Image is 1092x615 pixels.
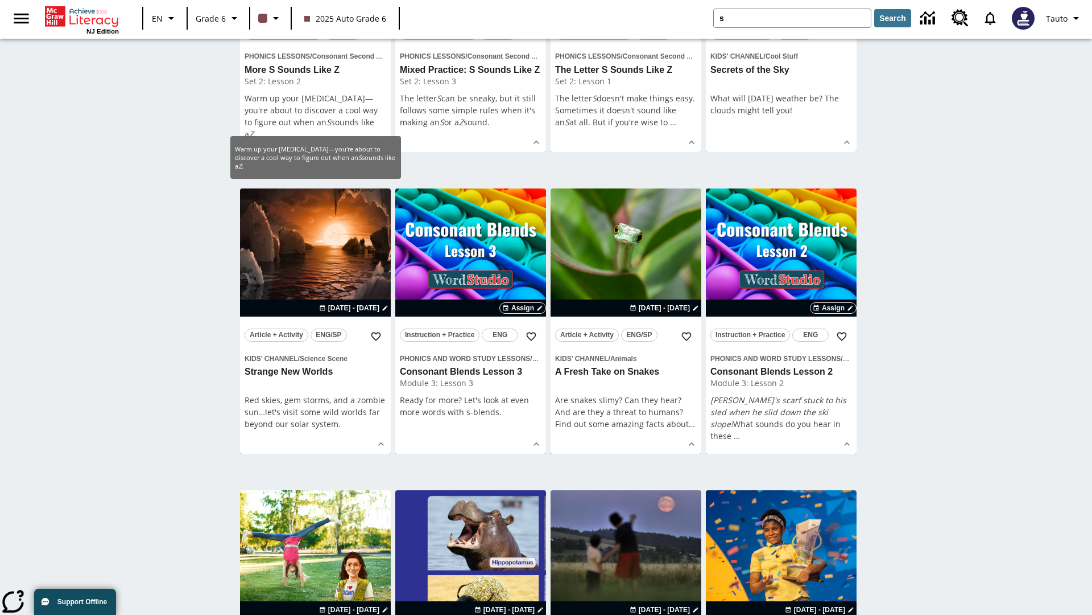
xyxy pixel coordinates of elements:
[1041,8,1087,28] button: Profile/Settings
[310,52,312,60] span: /
[626,329,652,341] span: ENG/SP
[5,2,38,35] button: Open side menu
[532,355,593,363] span: Consonant Blends
[400,394,541,418] div: Ready for more? Let's look at even more words with s-blends.
[395,188,546,454] div: lesson details
[555,394,697,430] div: Are snakes slimy? Can they hear? And are they a threat to humans? Find out some amazing facts abou
[841,352,849,363] span: /
[191,8,246,28] button: Grade: Grade 6, Select a grade
[555,92,697,128] p: The letter doesn't make things easy. Sometimes it doesn't sound like an at all. But if you're wis...
[440,117,444,128] em: S
[710,329,790,342] button: Instruction + Practice
[623,52,712,60] span: Consonant Second Sounds
[483,605,535,615] span: [DATE] - [DATE]
[706,188,857,454] div: lesson details
[57,598,107,606] span: Support Offline
[555,355,609,363] span: Kids' Channel
[528,134,545,151] button: Show Details
[838,436,855,453] button: Show Details
[465,52,467,60] span: /
[1005,3,1041,33] button: Select a new avatar
[312,52,402,60] span: Consonant Second Sounds
[245,355,298,363] span: Kids' Channel
[400,50,541,62] span: Topic: Phonics Lessons/Consonant Second Sounds
[792,329,829,342] button: ENG
[521,326,541,347] button: Add to Favorites
[843,355,903,363] span: Consonant Blends
[710,92,852,116] p: What will [DATE] weather be? The clouds might tell you!
[482,329,518,342] button: ENG
[609,355,610,363] span: /
[555,366,697,378] h3: A Fresh Take on Snakes
[676,326,697,347] button: Add to Favorites
[710,366,852,378] h3: Consonant Blends Lesson 2
[686,419,689,429] span: t
[810,302,857,314] button: Assign Choose Dates
[913,3,945,34] a: Data Center
[400,64,541,76] h3: Mixed Practice: S Sounds Like Z
[710,52,764,60] span: Kids' Channel
[400,92,541,128] p: The letter can be sneaky, but it still follows some simple rules when it's making an or a sound.
[400,355,530,363] span: Phonics and Word Study Lessons
[639,303,690,313] span: [DATE] - [DATE]
[400,52,465,60] span: Phonics Lessons
[710,355,841,363] span: Phonics and Word Study Lessons
[530,352,538,363] span: /
[245,352,386,364] span: Topic: Kids' Channel/Science Scene
[621,52,622,60] span: /
[245,329,308,342] button: Article + Activity
[316,329,341,341] span: ENG/SP
[528,436,545,453] button: Show Details
[551,188,701,454] div: lesson details
[45,5,119,28] a: Home
[555,352,697,364] span: Topic: Kids' Channel/Animals
[838,134,855,151] button: Show Details
[555,52,621,60] span: Phonics Lessons
[683,436,700,453] button: Show Details
[794,605,845,615] span: [DATE] - [DATE]
[803,329,818,341] span: ENG
[710,64,852,76] h3: Secrets of the Sky
[300,355,348,363] span: Science Scene
[326,117,331,128] em: S
[459,117,464,128] em: Z
[437,93,441,104] em: S
[689,419,695,429] span: …
[147,8,183,28] button: Language: EN, Select a language
[555,50,697,62] span: Topic: Phonics Lessons/Consonant Second Sounds
[405,329,474,341] span: Instruction + Practice
[245,92,386,140] p: Warm up your [MEDICAL_DATA]—you're about to discover a cool way to figure out when an sounds like...
[555,329,619,342] button: Article + Activity
[555,64,697,76] h3: The Letter S Sounds Like Z
[245,50,386,62] span: Topic: Phonics Lessons/Consonant Second Sounds
[245,394,386,430] div: Red skies, gem storms, and a zombie sun…let's visit some wild worlds far beyond our solar system.
[822,303,845,313] span: Assign
[945,3,975,34] a: Resource Center, Will open in new tab
[683,134,700,151] button: Show Details
[34,589,116,615] button: Support Offline
[783,605,857,615] button: Jul 23 - Jul 23 Choose Dates
[317,303,391,313] button: Jul 22 - Jul 22 Choose Dates
[472,605,546,615] button: Jul 22 - Jul 22 Choose Dates
[670,117,676,128] span: …
[152,13,163,24] span: EN
[240,188,391,454] div: lesson details
[366,326,386,347] button: Add to Favorites
[373,436,390,453] button: Show Details
[627,303,701,313] button: Jul 22 - Jul 22 Choose Dates
[245,64,386,76] h3: More S Sounds Like Z
[592,93,597,104] em: S
[639,605,690,615] span: [DATE] - [DATE]
[975,3,1005,33] a: Notifications
[328,303,379,313] span: [DATE] - [DATE]
[560,329,614,341] span: Article + Activity
[766,52,798,60] span: Cool Stuff
[235,145,396,170] p: Warm up your [MEDICAL_DATA]—you're about to discover a cool way to figure out when an sounds like...
[493,329,507,341] span: ENG
[86,28,119,35] span: NJ Edition
[245,52,310,60] span: Phonics Lessons
[298,355,300,363] span: /
[764,52,766,60] span: /
[1012,7,1035,30] img: Avatar
[710,394,852,442] p: What sounds do you hear in these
